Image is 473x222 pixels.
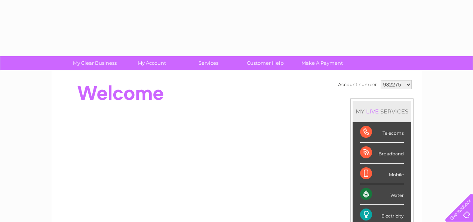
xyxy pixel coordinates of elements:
a: My Account [121,56,182,70]
a: Services [178,56,239,70]
div: Mobile [360,164,404,184]
a: Make A Payment [291,56,353,70]
div: LIVE [365,108,380,115]
a: My Clear Business [64,56,126,70]
a: Customer Help [234,56,296,70]
div: Telecoms [360,122,404,143]
td: Account number [336,78,379,91]
div: Broadband [360,143,404,163]
div: Water [360,184,404,205]
div: MY SERVICES [353,101,411,122]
